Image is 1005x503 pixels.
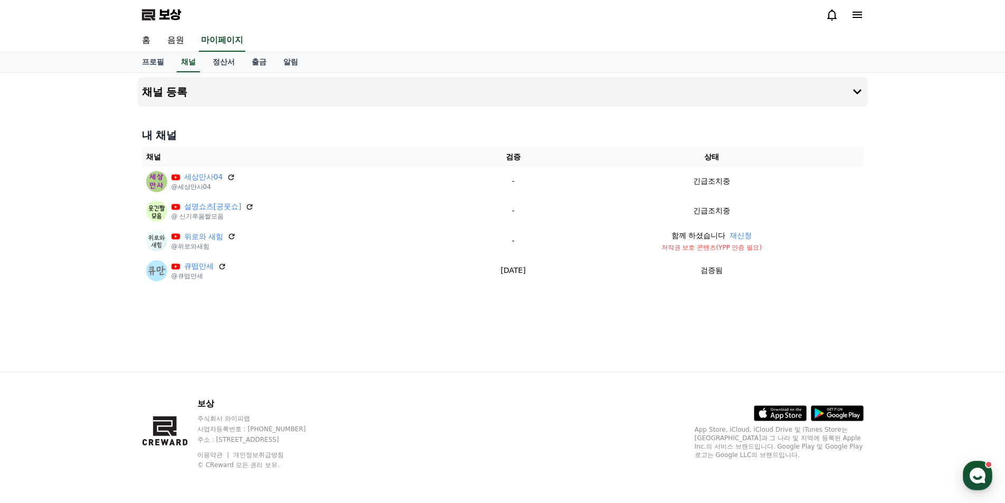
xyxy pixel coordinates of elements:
font: 설명쇼츠[공웃쇼] [184,202,242,211]
a: 홈 [133,30,159,52]
img: 세상만사04 [146,171,167,192]
font: 채널 등록 [142,86,188,98]
font: 긴급조치중 [693,177,730,185]
a: 음원 [159,30,193,52]
font: 출금 [252,58,266,66]
font: 위로와 새힘 [184,232,223,241]
a: 알림 [275,52,307,72]
a: 보상 [142,6,181,23]
font: @위로와새힘 [171,243,209,250]
font: - [512,177,514,185]
font: 정산서 [213,58,235,66]
font: @ 신기루움짤모음 [171,213,224,220]
a: 위로와 새힘 [184,231,223,242]
font: 보상 [197,398,214,409]
font: 보상 [159,7,181,22]
a: 이용약관 [197,451,231,459]
font: 큐떱만세 [184,262,214,270]
img: 위로와 새힘 [146,230,167,251]
a: 출금 [243,52,275,72]
font: 주소 : [STREET_ADDRESS] [197,436,279,443]
a: 채널 [177,52,200,72]
a: 개인정보취급방침 [233,451,284,459]
font: 함께 하셨습니다 [672,231,725,240]
font: - [512,206,514,215]
font: 검증됨 [701,266,723,274]
a: 프로필 [133,52,173,72]
font: 검증 [506,153,521,161]
font: 상태 [704,153,719,161]
a: 세상만사04 [184,172,223,183]
font: 사업자등록번호 : [PHONE_NUMBER] [197,425,306,433]
font: 마이페이지 [201,35,243,45]
font: @큐떱만세 [171,272,203,280]
font: 저작권 보호 콘텐츠(YPP 인증 필요) [662,244,762,251]
font: 주식회사 와이피랩 [197,415,250,422]
button: 채널 등록 [138,77,868,107]
font: 세상만사04 [184,173,223,181]
font: 채널 [146,153,161,161]
font: [DATE] [501,266,525,274]
img: 큐떱만세 [146,260,167,281]
font: @세상만사04 [171,183,211,191]
a: 큐떱만세 [184,261,214,272]
font: 홈 [142,35,150,45]
font: App Store, iCloud, iCloud Drive 및 iTunes Store는 [GEOGRAPHIC_DATA]과 그 나라 및 지역에 등록된 Apple Inc.의 서비스... [695,426,863,459]
a: 마이페이지 [199,30,245,52]
img: 설명쇼츠[공웃쇼] [146,201,167,222]
font: 프로필 [142,58,164,66]
font: © CReward 모든 권리 보유. [197,461,280,469]
font: 이용약관 [197,451,223,459]
font: 음원 [167,35,184,45]
a: 정산서 [204,52,243,72]
font: 알림 [283,58,298,66]
font: 채널 [181,58,196,66]
font: 재신청 [730,231,752,240]
a: 설명쇼츠[공웃쇼] [184,201,242,212]
font: - [512,236,514,245]
font: 긴급조치중 [693,206,730,215]
button: 재신청 [730,230,752,241]
font: 내 채널 [142,129,177,141]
